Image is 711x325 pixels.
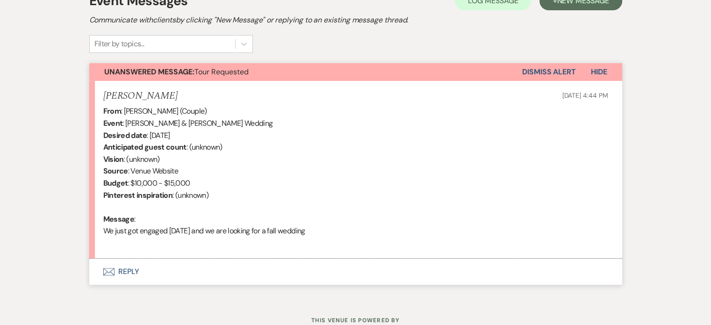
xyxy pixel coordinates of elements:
b: Budget [103,178,128,188]
button: Unanswered Message:Tour Requested [89,63,522,81]
b: Source [103,166,128,176]
div: Filter by topics... [94,38,144,50]
div: : [PERSON_NAME] (Couple) : [PERSON_NAME] & [PERSON_NAME] Wedding : [DATE] : (unknown) : (unknown)... [103,105,608,249]
button: Reply [89,259,622,285]
b: Pinterest inspiration [103,190,173,200]
h2: Communicate with clients by clicking "New Message" or replying to an existing message thread. [89,14,622,26]
b: Desired date [103,130,147,140]
span: Hide [591,67,607,77]
b: From [103,106,121,116]
b: Message [103,214,135,224]
button: Hide [576,63,622,81]
button: Dismiss Alert [522,63,576,81]
b: Vision [103,154,124,164]
span: Tour Requested [104,67,249,77]
b: Event [103,118,123,128]
span: [DATE] 4:44 PM [562,91,608,100]
h5: [PERSON_NAME] [103,90,178,102]
b: Anticipated guest count [103,142,187,152]
strong: Unanswered Message: [104,67,194,77]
